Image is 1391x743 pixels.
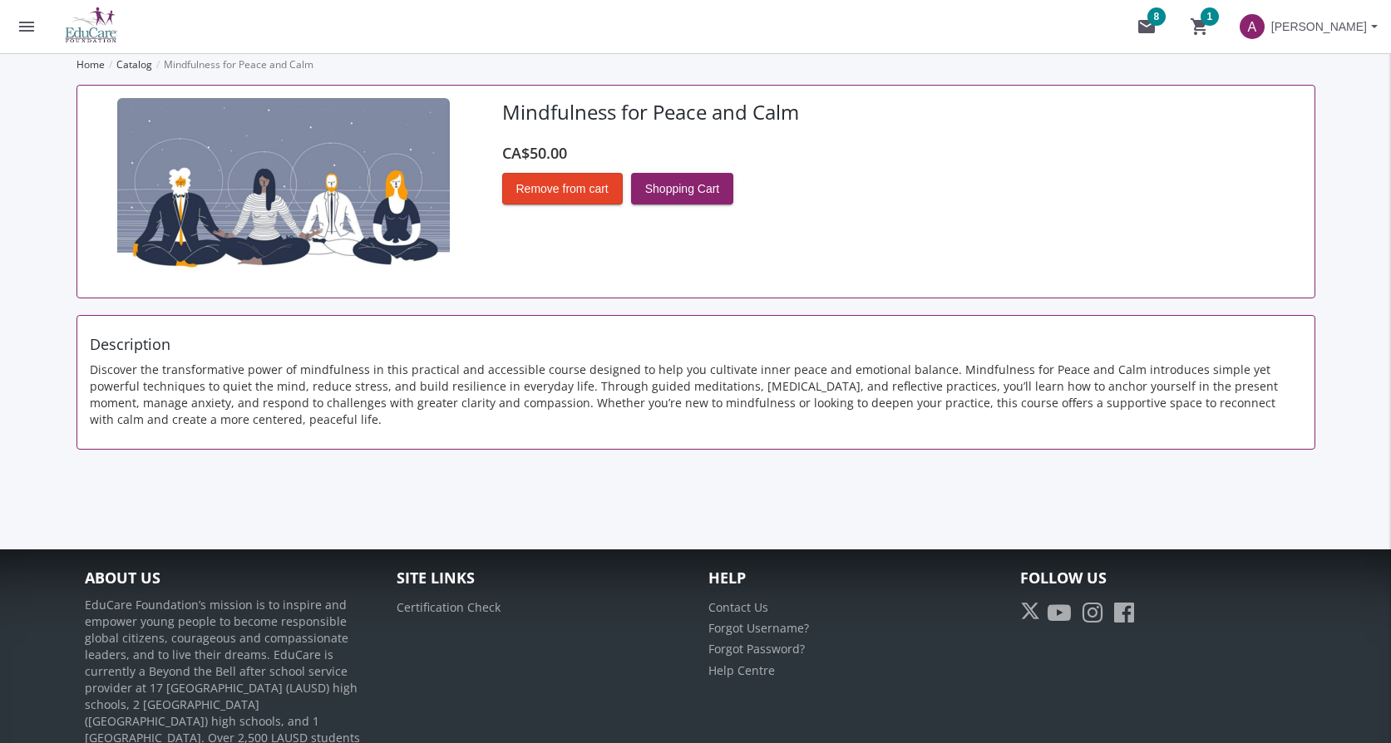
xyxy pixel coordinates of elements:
h4: Follow Us [1020,570,1307,587]
h4: About Us [85,570,372,587]
li: Mindfulness for Peace and Calm [152,53,313,76]
mat-icon: menu [17,17,37,37]
img: productPicture.png [117,98,450,285]
a: Forgot Username? [708,620,809,636]
span: A [1240,14,1265,39]
span: Remove from cart [516,174,609,204]
a: Contact Us [708,599,768,615]
mat-icon: shopping_cart [1190,17,1210,37]
h4: Description [90,337,1302,353]
a: Forgot Password? [708,641,805,657]
span: Shopping Cart [645,174,720,204]
a: Catalog [116,57,152,71]
a: Certification Check [397,599,501,615]
h4: Site Links [397,570,683,587]
p: Discover the transformative power of mindfulness in this practical and accessible course designed... [90,362,1302,428]
a: Help Centre [708,662,775,678]
div: CA$50.00 [502,143,1302,165]
h1: Mindfulness for Peace and Calm [502,98,1302,126]
mat-icon: mail [1137,17,1157,37]
a: Home [76,57,105,71]
span: [PERSON_NAME] [1271,12,1367,42]
button: Shopping Cart [631,173,734,204]
h4: Help [708,570,995,587]
img: logo.png [53,4,131,49]
button: Remove from cart [502,173,623,204]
